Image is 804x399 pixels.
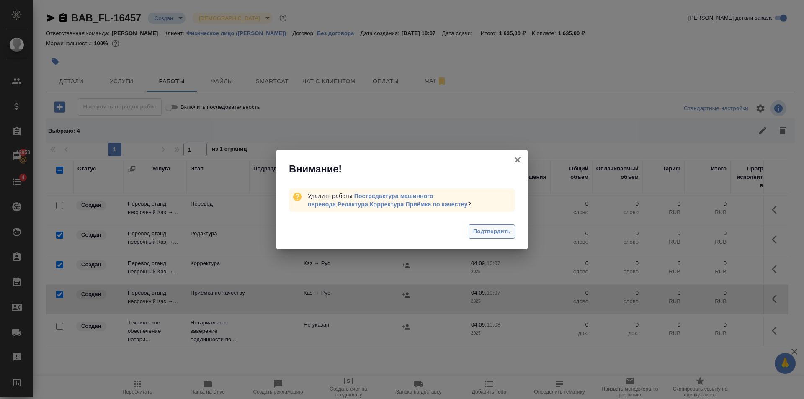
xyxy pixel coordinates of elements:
a: Корректура [370,201,404,208]
span: ? [405,201,471,208]
a: Редактура [338,201,368,208]
a: Приёмка по качеству [405,201,467,208]
span: , [370,201,405,208]
span: , [308,193,433,208]
div: Удалить работы [308,192,515,209]
a: Постредактура машинного перевода [308,193,433,208]
span: , [338,201,370,208]
button: Подтвердить [469,224,515,239]
span: Внимание! [289,162,342,176]
span: Подтвердить [473,227,510,237]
